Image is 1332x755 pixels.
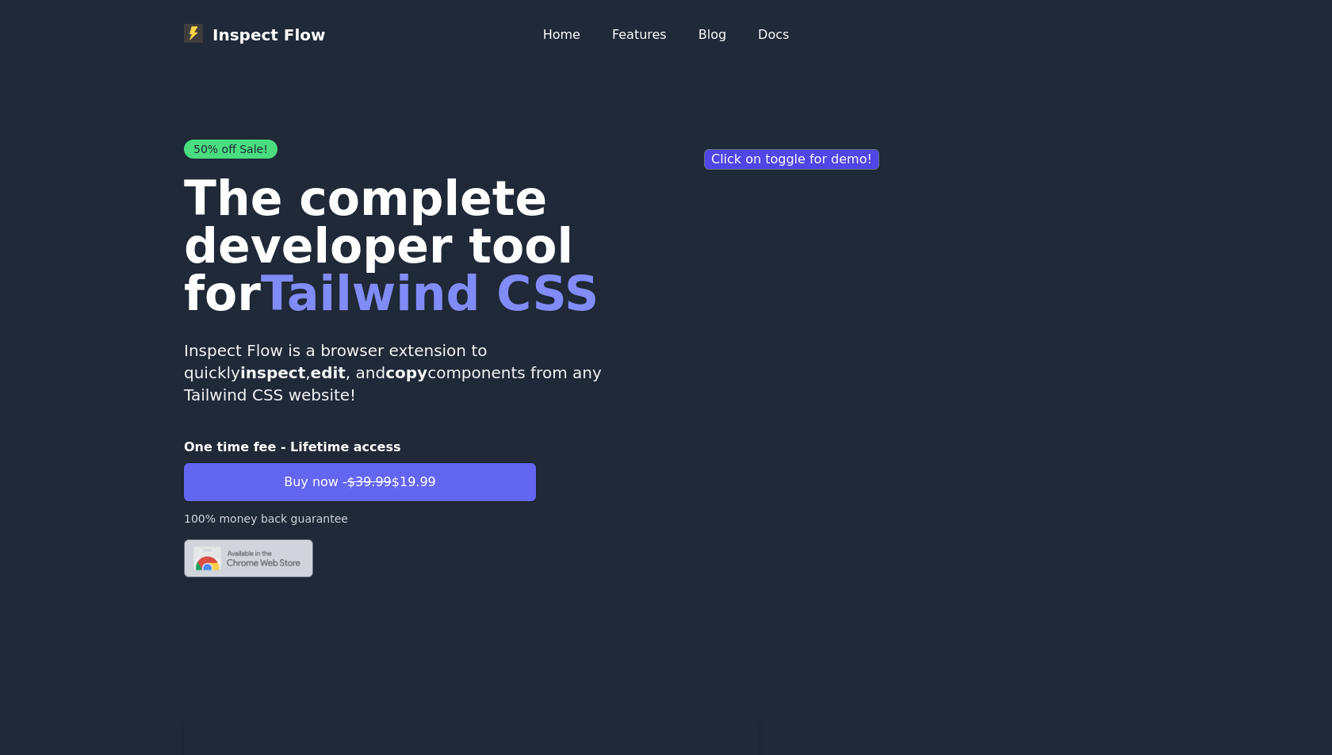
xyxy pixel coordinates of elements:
[284,473,436,492] span: Buy now - $19.99
[311,363,346,382] strong: edit
[184,24,326,46] p: Inspect Flow
[612,25,667,44] a: Features
[704,149,879,170] p: Click on toggle for demo!
[758,25,789,44] a: Docs
[184,24,203,43] img: Inspect Flow logo
[184,463,536,501] button: Buy now -$39.99$19.99
[184,24,326,46] a: Inspect Flow logoInspect Flow
[699,25,726,44] a: Blog
[184,140,277,159] span: 50% off Sale!
[184,539,313,577] img: Chrome logo
[347,474,392,489] span: $39.99
[184,438,536,457] p: One time fee - Lifetime access
[385,363,427,382] strong: copy
[240,363,305,382] strong: inspect
[184,339,653,406] p: Inspect Flow is a browser extension to quickly , , and components from any Tailwind CSS website!
[261,266,599,321] span: Tailwind CSS
[543,25,580,44] a: Home
[184,174,653,317] h1: The complete developer tool for
[184,19,1148,51] nav: Global
[184,511,536,527] p: 100% money back guarantee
